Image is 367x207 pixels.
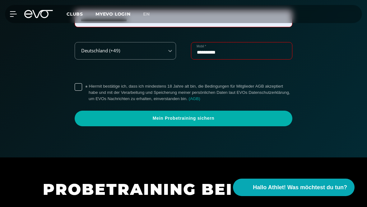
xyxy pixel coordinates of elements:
[253,183,347,192] span: Hallo Athlet! Was möchtest du tun?
[233,179,355,196] button: Hallo Athlet! Was möchtest du tun?
[43,179,323,200] h1: PROBETRAINING BEI EVO
[89,83,292,102] label: Hiermit bestätige ich, dass ich mindestens 18 Jahre alt bin, die Bedingungen für Mitglieder AGB a...
[82,115,285,122] span: Mein Probetraining sichern
[189,96,200,101] a: (AGB)
[143,11,157,18] a: en
[95,11,131,17] a: MYEVO LOGIN
[67,11,95,17] a: Clubs
[76,48,160,53] div: Deutschland (+49)
[75,111,292,126] a: Mein Probetraining sichern
[67,11,83,17] span: Clubs
[143,11,150,17] span: en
